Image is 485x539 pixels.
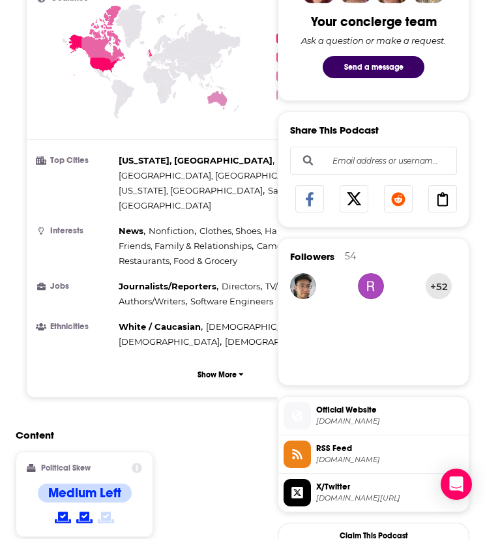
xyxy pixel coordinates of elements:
[119,319,203,334] span: ,
[119,294,187,309] span: ,
[37,362,404,386] button: Show More
[119,170,308,181] span: [GEOGRAPHIC_DATA], [GEOGRAPHIC_DATA]
[276,52,287,63] span: 2
[276,71,287,81] span: 3
[206,321,307,332] span: [DEMOGRAPHIC_DATA]
[119,153,274,168] span: ,
[119,336,220,347] span: [DEMOGRAPHIC_DATA]
[290,124,379,136] h3: Share This Podcast
[41,463,91,473] h2: Political Skew
[316,481,463,493] span: X/Twitter
[222,281,260,291] span: Directors
[284,479,463,506] a: X/Twitter[DOMAIN_NAME][URL]
[37,323,113,331] h3: Ethnicities
[190,296,273,306] span: Software Engineers
[206,319,309,334] span: ,
[316,404,463,416] span: Official Website
[119,281,216,291] span: Journalists/Reporters
[290,273,316,299] img: rgnarboneta
[316,416,463,426] span: pjvogt.com
[301,35,446,46] div: Ask a question or make a request.
[119,334,222,349] span: ,
[301,147,446,174] input: Email address or username...
[441,469,472,500] div: Open Intercom Messenger
[119,296,185,306] span: Authors/Writers
[37,156,113,165] h3: Top Cities
[119,200,211,211] span: [GEOGRAPHIC_DATA]
[119,226,143,236] span: News
[268,185,368,196] span: Santa [PERSON_NAME]
[358,273,384,299] img: yesjustryan
[276,33,287,44] span: 1
[119,240,252,251] span: Friends, Family & Relationships
[199,224,370,239] span: ,
[311,14,437,30] div: Your concierge team
[284,441,463,468] a: RSS Feed[DOMAIN_NAME]
[295,185,324,212] a: Share on Facebook
[48,485,121,501] h4: Medium Left
[426,273,452,299] button: +52
[16,429,415,441] h2: Content
[119,239,254,254] span: ,
[268,183,370,198] span: ,
[316,455,463,465] span: feeds.megaphone.fm
[119,224,145,239] span: ,
[316,493,463,503] span: twitter.com/PJVogt
[225,336,326,347] span: [DEMOGRAPHIC_DATA]
[199,226,368,236] span: Clothes, Shoes, Handbags & Accessories
[119,185,263,196] span: [US_STATE], [GEOGRAPHIC_DATA]
[119,168,310,183] span: ,
[37,282,113,291] h3: Jobs
[290,147,457,175] div: Search followers
[265,279,344,294] span: ,
[119,321,201,332] span: White / Caucasian
[257,239,359,254] span: ,
[284,402,463,430] a: Official Website[DOMAIN_NAME]
[276,90,287,100] span: 4
[290,250,334,263] span: Followers
[345,250,356,262] div: 54
[384,185,413,212] a: Share on Reddit
[198,370,237,379] p: Show More
[323,56,424,78] button: Send a message
[257,240,357,251] span: Camera & Photography
[316,443,463,454] span: RSS Feed
[222,279,262,294] span: ,
[149,224,196,239] span: ,
[119,155,272,166] span: [US_STATE], [GEOGRAPHIC_DATA]
[119,279,218,294] span: ,
[265,281,342,291] span: TV/Film Producers
[428,185,457,212] a: Copy Link
[119,183,265,198] span: ,
[119,255,237,266] span: Restaurants, Food & Grocery
[149,226,194,236] span: Nonfiction
[37,227,113,235] h3: Interests
[340,185,368,212] a: Share on X/Twitter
